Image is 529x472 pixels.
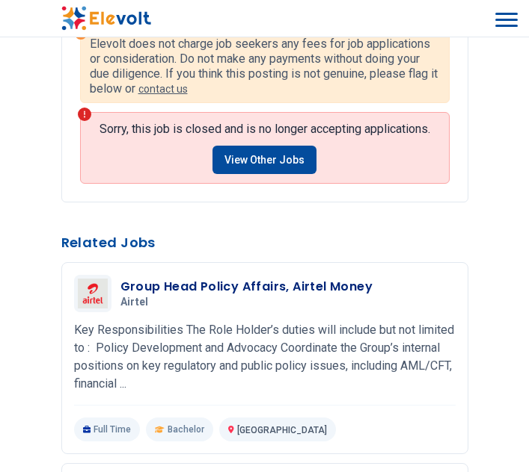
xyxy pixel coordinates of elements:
[454,400,529,472] iframe: Chat Widget
[237,425,327,435] span: [GEOGRAPHIC_DATA]
[74,417,141,441] p: Full Time
[120,278,373,296] h3: Group Head Policy Affairs, Airtel Money
[120,296,149,309] span: Airtel
[138,83,188,95] a: contact us
[90,37,440,96] p: Elevolt does not charge job seekers any fees for job applications or consideration. Do not make a...
[212,146,317,174] a: View Other Jobs
[61,232,468,253] h3: Related Jobs
[61,6,151,31] img: Elevolt
[74,321,456,393] p: Key Responsibilities The Role Holder’s duties will include but not limited to : Policy Developmen...
[74,275,456,441] a: AirtelGroup Head Policy Affairs, Airtel MoneyAirtelKey Responsibilities The Role Holder’s duties ...
[100,122,430,137] p: Sorry, this job is closed and is no longer accepting applications.
[78,279,108,308] img: Airtel
[168,423,204,435] span: Bachelor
